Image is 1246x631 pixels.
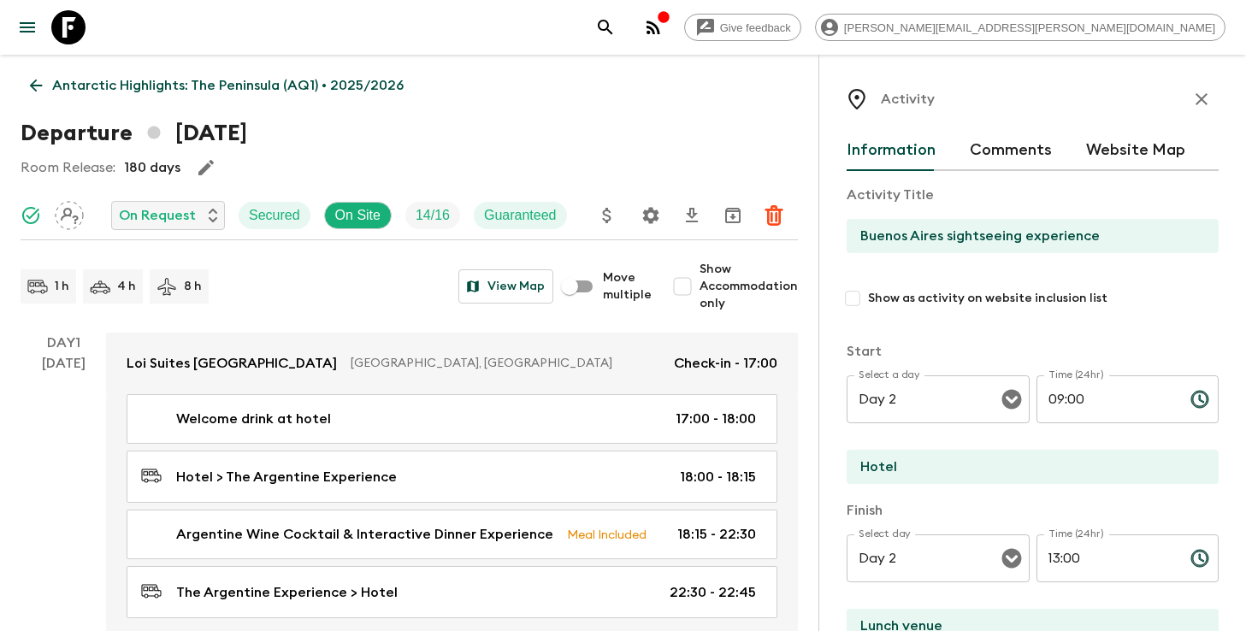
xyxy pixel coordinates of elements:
p: 17:00 - 18:00 [676,409,756,429]
p: Activity Title [847,185,1219,205]
a: Antarctic Highlights: The Peninsula (AQ1) • 2025/2026 [21,68,413,103]
p: The Argentine Experience > Hotel [176,582,398,603]
p: [GEOGRAPHIC_DATA], [GEOGRAPHIC_DATA] [351,355,660,372]
p: Loi Suites [GEOGRAPHIC_DATA] [127,353,337,374]
button: View Map [458,269,553,304]
span: Move multiple [603,269,652,304]
p: Activity [881,89,935,109]
p: Meal Included [567,525,647,544]
span: Show Accommodation only [700,261,798,312]
input: Start Location [847,450,1205,484]
p: 18:15 - 22:30 [677,524,756,545]
p: On Site [335,205,381,226]
p: 4 h [117,278,136,295]
input: E.g Hozuagawa boat tour [847,219,1205,253]
button: Website Map [1086,130,1185,171]
a: Welcome drink at hotel17:00 - 18:00 [127,394,777,444]
button: Archive (Completed, Cancelled or Unsynced Departures only) [716,198,750,233]
p: 22:30 - 22:45 [670,582,756,603]
button: Open [1000,546,1024,570]
button: search adventures [588,10,623,44]
label: Time (24hr) [1048,368,1104,382]
a: The Argentine Experience > Hotel22:30 - 22:45 [127,566,777,618]
h1: Departure [DATE] [21,116,247,150]
p: Room Release: [21,157,115,178]
p: Argentine Wine Cocktail & Interactive Dinner Experience [176,524,553,545]
input: hh:mm [1036,534,1177,582]
div: Trip Fill [405,202,460,229]
input: hh:mm [1036,375,1177,423]
div: [PERSON_NAME][EMAIL_ADDRESS][PERSON_NAME][DOMAIN_NAME] [815,14,1225,41]
button: Update Price, Early Bird Discount and Costs [590,198,624,233]
p: Antarctic Highlights: The Peninsula (AQ1) • 2025/2026 [52,75,404,96]
button: Open [1000,387,1024,411]
button: Choose time, selected time is 9:00 AM [1183,382,1217,416]
span: [PERSON_NAME][EMAIL_ADDRESS][PERSON_NAME][DOMAIN_NAME] [835,21,1225,34]
p: Start [847,341,1219,362]
button: Information [847,130,936,171]
span: Show as activity on website inclusion list [868,290,1107,307]
svg: Synced Successfully [21,205,41,226]
a: Give feedback [684,14,801,41]
p: 18:00 - 18:15 [680,467,756,487]
p: Hotel > The Argentine Experience [176,467,397,487]
button: menu [10,10,44,44]
button: Comments [970,130,1052,171]
p: Welcome drink at hotel [176,409,331,429]
p: Secured [249,205,300,226]
div: On Site [324,202,392,229]
a: Hotel > The Argentine Experience18:00 - 18:15 [127,451,777,503]
button: Delete [757,198,791,233]
span: Give feedback [711,21,800,34]
p: Finish [847,500,1219,521]
p: 14 / 16 [416,205,450,226]
span: Assign pack leader [55,206,84,220]
div: Secured [239,202,310,229]
p: Day 1 [21,333,106,353]
p: Guaranteed [484,205,557,226]
p: On Request [119,205,196,226]
button: Choose time, selected time is 1:00 PM [1183,541,1217,575]
p: 180 days [124,157,180,178]
label: Time (24hr) [1048,527,1104,541]
a: Loi Suites [GEOGRAPHIC_DATA][GEOGRAPHIC_DATA], [GEOGRAPHIC_DATA]Check-in - 17:00 [106,333,798,394]
p: Check-in - 17:00 [674,353,777,374]
a: Argentine Wine Cocktail & Interactive Dinner ExperienceMeal Included18:15 - 22:30 [127,510,777,559]
p: 1 h [55,278,69,295]
button: Download CSV [675,198,709,233]
button: Settings [634,198,668,233]
label: Select day [859,527,911,541]
p: 8 h [184,278,202,295]
label: Select a day [859,368,919,382]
